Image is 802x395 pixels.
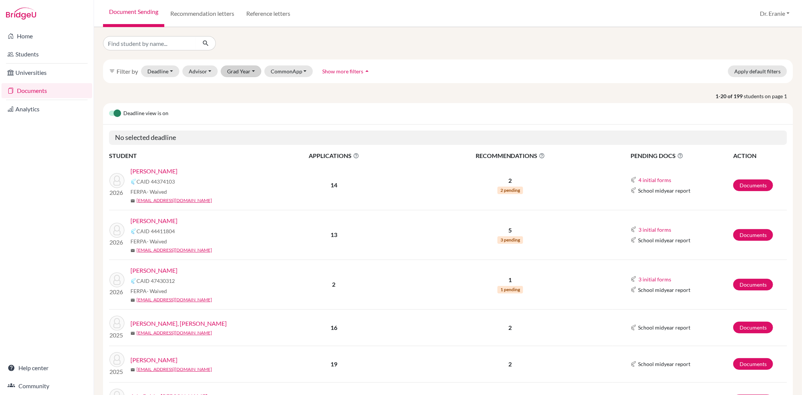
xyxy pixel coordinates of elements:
span: 1 pending [497,286,523,293]
img: Common App logo [130,278,136,284]
p: 2 [408,323,612,332]
a: Documents [2,83,92,98]
p: 2025 [109,367,124,376]
button: Show more filtersarrow_drop_up [316,65,377,77]
img: Lin, Emma [109,223,124,238]
a: Analytics [2,102,92,117]
span: RECOMMENDATIONS [408,151,612,160]
img: Common App logo [130,179,136,185]
span: CAID 44411804 [136,227,175,235]
span: - Waived [147,238,167,245]
input: Find student by name... [103,36,196,50]
span: mail [130,331,135,336]
a: [PERSON_NAME] [130,266,177,275]
img: Common App logo [631,187,637,193]
img: Common App logo [631,226,637,232]
button: Grad Year [221,65,261,77]
span: School midyear report [638,187,690,194]
button: 3 initial forms [638,225,672,234]
span: APPLICATIONS [260,151,408,160]
a: Documents [733,358,773,370]
img: Common App logo [631,276,637,282]
a: Documents [733,229,773,241]
a: Community [2,378,92,393]
p: 5 [408,226,612,235]
a: [EMAIL_ADDRESS][DOMAIN_NAME] [136,296,212,303]
span: FERPA [130,188,167,196]
b: 14 [331,181,337,188]
span: Filter by [117,68,138,75]
button: Dr. Eranie [757,6,793,21]
span: FERPA [130,237,167,245]
i: arrow_drop_up [363,67,371,75]
span: - Waived [147,288,167,294]
a: [PERSON_NAME] [130,355,177,365]
a: [PERSON_NAME], [PERSON_NAME] [130,319,227,328]
a: Help center [2,360,92,375]
th: ACTION [733,151,787,161]
img: Common App logo [631,325,637,331]
a: Home [2,29,92,44]
b: 19 [331,360,337,368]
span: 2 pending [497,187,523,194]
img: HUANG, BENJAMIN [109,352,124,367]
p: 2026 [109,188,124,197]
span: - Waived [147,188,167,195]
button: 3 initial forms [638,275,672,284]
img: Bridge-U [6,8,36,20]
a: [EMAIL_ADDRESS][DOMAIN_NAME] [136,330,212,336]
p: 2 [408,360,612,369]
h5: No selected deadline [109,131,787,145]
a: [PERSON_NAME] [130,167,177,176]
p: 2026 [109,287,124,296]
button: Deadline [141,65,179,77]
img: Kang, Liyeh [109,173,124,188]
span: Deadline view is on [123,109,168,118]
button: Apply default filters [728,65,787,77]
span: School midyear report [638,286,690,294]
img: Common App logo [631,177,637,183]
b: 2 [332,281,335,288]
i: filter_list [109,68,115,74]
p: 1 [408,275,612,284]
span: FERPA [130,287,167,295]
span: CAID 44374103 [136,178,175,185]
a: [PERSON_NAME] [130,216,177,225]
span: 3 pending [497,236,523,244]
a: [EMAIL_ADDRESS][DOMAIN_NAME] [136,247,212,254]
img: CHIANG, YUANCHIAO ALAN [109,316,124,331]
button: CommonApp [264,65,313,77]
p: 2026 [109,238,124,247]
span: School midyear report [638,324,690,331]
span: School midyear report [638,236,690,244]
span: School midyear report [638,360,690,368]
strong: 1-20 of 199 [716,92,744,100]
img: Common App logo [631,361,637,367]
th: STUDENT [109,151,259,161]
span: mail [130,298,135,302]
b: 16 [331,324,337,331]
a: Documents [733,279,773,290]
b: 13 [331,231,337,238]
img: Common App logo [631,237,637,243]
span: PENDING DOCS [631,151,732,160]
span: mail [130,199,135,203]
img: Chow, Kyle [109,272,124,287]
a: [EMAIL_ADDRESS][DOMAIN_NAME] [136,366,212,373]
span: Show more filters [322,68,363,74]
span: mail [130,368,135,372]
img: Common App logo [631,287,637,293]
button: 4 initial forms [638,176,672,184]
img: Common App logo [130,228,136,234]
span: students on page 1 [744,92,793,100]
a: Universities [2,65,92,80]
a: [EMAIL_ADDRESS][DOMAIN_NAME] [136,197,212,204]
button: Advisor [182,65,218,77]
p: 2025 [109,331,124,340]
p: 2 [408,176,612,185]
a: Documents [733,179,773,191]
a: Documents [733,322,773,333]
a: Students [2,47,92,62]
span: CAID 47430312 [136,277,175,285]
span: mail [130,248,135,253]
